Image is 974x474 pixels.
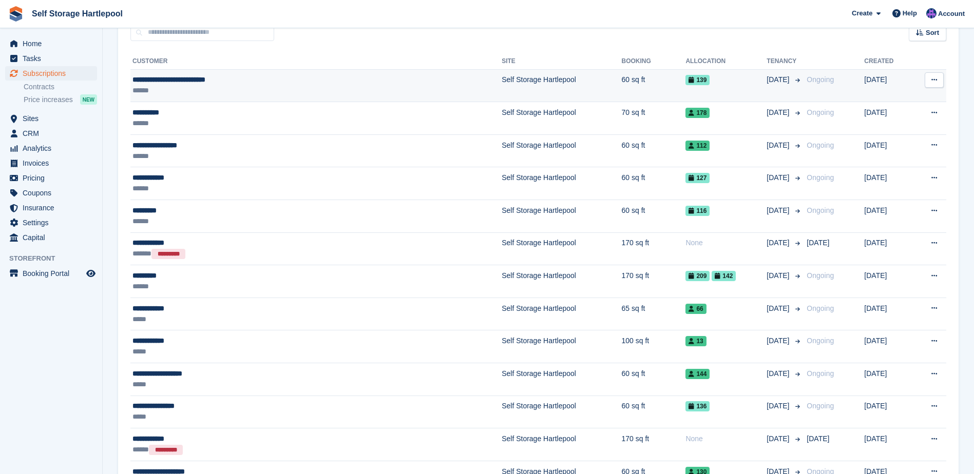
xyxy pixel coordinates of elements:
span: Ongoing [807,402,834,410]
td: [DATE] [864,167,911,200]
span: [DATE] [767,74,791,85]
span: Ongoing [807,369,834,378]
span: [DATE] [767,335,791,346]
th: Tenancy [767,53,803,70]
span: Ongoing [807,173,834,182]
a: menu [5,230,97,245]
a: menu [5,126,97,141]
th: Booking [622,53,686,70]
span: Sites [23,111,84,126]
span: 13 [685,336,706,346]
a: menu [5,186,97,200]
td: Self Storage Hartlepool [502,102,621,135]
span: Price increases [24,95,73,105]
td: Self Storage Hartlepool [502,428,621,461]
th: Allocation [685,53,767,70]
span: [DATE] [767,140,791,151]
td: [DATE] [864,69,911,102]
div: NEW [80,94,97,105]
span: 127 [685,173,710,183]
span: 142 [712,271,736,281]
td: [DATE] [864,102,911,135]
td: Self Storage Hartlepool [502,265,621,298]
td: 170 sq ft [622,265,686,298]
a: menu [5,266,97,281]
span: Ongoing [807,337,834,345]
img: Sean Wood [926,8,937,18]
td: Self Storage Hartlepool [502,330,621,363]
span: Ongoing [807,206,834,214]
span: 116 [685,206,710,216]
span: Pricing [23,171,84,185]
td: 70 sq ft [622,102,686,135]
span: Create [852,8,872,18]
span: 136 [685,401,710,411]
span: [DATE] [767,172,791,183]
span: 144 [685,369,710,379]
span: 112 [685,141,710,151]
span: [DATE] [767,107,791,118]
td: 60 sq ft [622,396,686,428]
a: menu [5,141,97,155]
span: Sort [926,28,939,38]
td: 60 sq ft [622,69,686,102]
span: CRM [23,126,84,141]
span: 209 [685,271,710,281]
td: Self Storage Hartlepool [502,134,621,167]
td: 60 sq ft [622,363,686,396]
span: [DATE] [767,238,791,248]
td: [DATE] [864,265,911,298]
span: Capital [23,230,84,245]
span: [DATE] [807,434,829,443]
div: None [685,238,767,248]
a: menu [5,51,97,66]
span: Account [938,9,965,19]
td: 60 sq ft [622,134,686,167]
td: [DATE] [864,298,911,330]
td: [DATE] [864,200,911,233]
td: Self Storage Hartlepool [502,200,621,233]
td: Self Storage Hartlepool [502,232,621,265]
a: menu [5,156,97,170]
td: [DATE] [864,232,911,265]
span: 66 [685,304,706,314]
span: Ongoing [807,141,834,149]
span: Booking Portal [23,266,84,281]
span: Subscriptions [23,66,84,81]
a: Preview store [85,267,97,280]
span: Coupons [23,186,84,200]
span: [DATE] [767,401,791,411]
td: Self Storage Hartlepool [502,69,621,102]
td: Self Storage Hartlepool [502,298,621,330]
td: [DATE] [864,396,911,428]
span: Insurance [23,201,84,215]
span: Ongoing [807,108,834,116]
td: 65 sq ft [622,298,686,330]
td: [DATE] [864,330,911,363]
img: stora-icon-8386f47178a22dfd0bd8f6a31ec36ba5ce8667c1dd55bd0f319d3a0aa187defe.svg [8,6,24,22]
td: [DATE] [864,134,911,167]
span: Invoices [23,156,84,170]
a: menu [5,66,97,81]
span: [DATE] [767,368,791,379]
a: Contracts [24,82,97,92]
span: [DATE] [767,205,791,216]
th: Site [502,53,621,70]
a: Price increases NEW [24,94,97,105]
span: 139 [685,75,710,85]
div: None [685,433,767,444]
span: Home [23,36,84,51]
a: menu [5,215,97,230]
span: [DATE] [767,433,791,444]
span: Analytics [23,141,84,155]
td: 60 sq ft [622,200,686,233]
span: [DATE] [767,270,791,281]
span: Tasks [23,51,84,66]
td: Self Storage Hartlepool [502,363,621,396]
a: menu [5,201,97,215]
td: Self Storage Hartlepool [502,167,621,200]
span: [DATE] [807,239,829,247]
td: [DATE] [864,428,911,461]
span: Settings [23,215,84,230]
a: menu [5,171,97,185]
